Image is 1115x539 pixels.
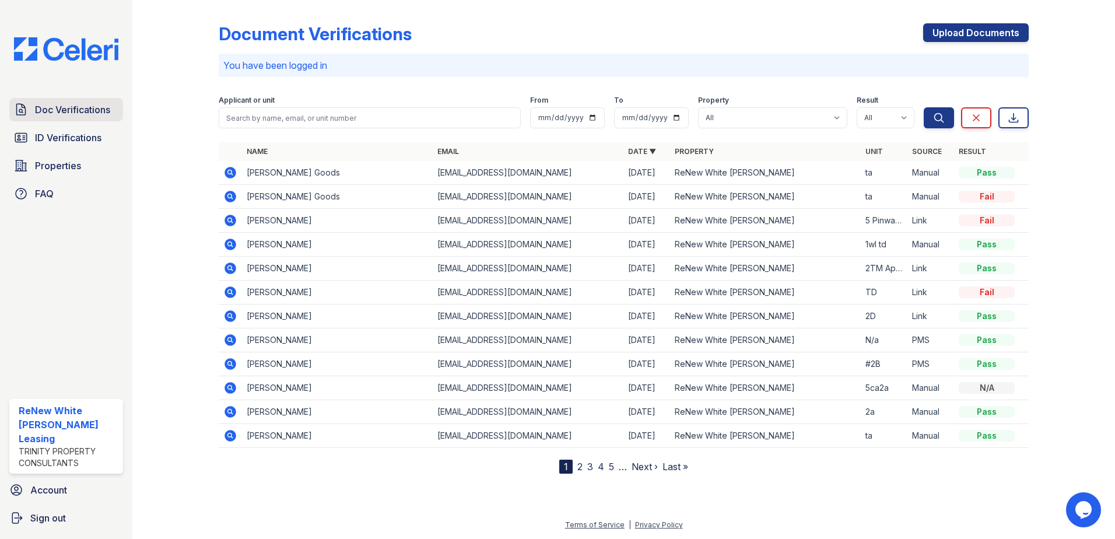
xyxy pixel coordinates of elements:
[861,328,907,352] td: N/a
[670,328,861,352] td: ReNew White [PERSON_NAME]
[907,185,954,209] td: Manual
[598,461,604,473] a: 4
[623,424,670,448] td: [DATE]
[30,511,66,525] span: Sign out
[861,352,907,376] td: #2B
[242,424,433,448] td: [PERSON_NAME]
[861,400,907,424] td: 2a
[247,147,268,156] a: Name
[5,506,128,530] a: Sign out
[861,424,907,448] td: ta
[609,461,614,473] a: 5
[433,328,623,352] td: [EMAIL_ADDRESS][DOMAIN_NAME]
[242,161,433,185] td: [PERSON_NAME] Goods
[437,147,459,156] a: Email
[623,281,670,304] td: [DATE]
[907,257,954,281] td: Link
[698,96,729,105] label: Property
[907,328,954,352] td: PMS
[857,96,878,105] label: Result
[565,520,625,529] a: Terms of Service
[623,352,670,376] td: [DATE]
[670,424,861,448] td: ReNew White [PERSON_NAME]
[35,159,81,173] span: Properties
[433,424,623,448] td: [EMAIL_ADDRESS][DOMAIN_NAME]
[635,520,683,529] a: Privacy Policy
[9,182,123,205] a: FAQ
[242,281,433,304] td: [PERSON_NAME]
[959,334,1015,346] div: Pass
[959,430,1015,442] div: Pass
[530,96,548,105] label: From
[675,147,714,156] a: Property
[959,191,1015,202] div: Fail
[959,382,1015,394] div: N/A
[242,185,433,209] td: [PERSON_NAME] Goods
[223,58,1024,72] p: You have been logged in
[433,185,623,209] td: [EMAIL_ADDRESS][DOMAIN_NAME]
[907,424,954,448] td: Manual
[433,304,623,328] td: [EMAIL_ADDRESS][DOMAIN_NAME]
[912,147,942,156] a: Source
[219,96,275,105] label: Applicant or unit
[35,103,110,117] span: Doc Verifications
[670,161,861,185] td: ReNew White [PERSON_NAME]
[5,478,128,502] a: Account
[907,209,954,233] td: Link
[433,233,623,257] td: [EMAIL_ADDRESS][DOMAIN_NAME]
[30,483,67,497] span: Account
[623,161,670,185] td: [DATE]
[242,257,433,281] td: [PERSON_NAME]
[433,161,623,185] td: [EMAIL_ADDRESS][DOMAIN_NAME]
[670,352,861,376] td: ReNew White [PERSON_NAME]
[959,358,1015,370] div: Pass
[670,281,861,304] td: ReNew White [PERSON_NAME]
[907,161,954,185] td: Manual
[242,209,433,233] td: [PERSON_NAME]
[907,233,954,257] td: Manual
[670,400,861,424] td: ReNew White [PERSON_NAME]
[670,257,861,281] td: ReNew White [PERSON_NAME]
[623,400,670,424] td: [DATE]
[629,520,631,529] div: |
[861,376,907,400] td: 5ca2a
[1066,492,1103,527] iframe: chat widget
[623,185,670,209] td: [DATE]
[9,126,123,149] a: ID Verifications
[9,98,123,121] a: Doc Verifications
[219,107,521,128] input: Search by name, email, or unit number
[670,185,861,209] td: ReNew White [PERSON_NAME]
[559,460,573,474] div: 1
[219,23,412,44] div: Document Verifications
[907,400,954,424] td: Manual
[865,147,883,156] a: Unit
[959,147,986,156] a: Result
[662,461,688,473] a: Last »
[35,187,54,201] span: FAQ
[242,376,433,400] td: [PERSON_NAME]
[242,233,433,257] td: [PERSON_NAME]
[623,209,670,233] td: [DATE]
[614,96,623,105] label: To
[433,209,623,233] td: [EMAIL_ADDRESS][DOMAIN_NAME]
[19,446,118,469] div: Trinity Property Consultants
[623,257,670,281] td: [DATE]
[670,304,861,328] td: ReNew White [PERSON_NAME]
[670,233,861,257] td: ReNew White [PERSON_NAME]
[242,352,433,376] td: [PERSON_NAME]
[861,304,907,328] td: 2D
[907,376,954,400] td: Manual
[907,352,954,376] td: PMS
[959,167,1015,178] div: Pass
[907,281,954,304] td: Link
[959,310,1015,322] div: Pass
[433,257,623,281] td: [EMAIL_ADDRESS][DOMAIN_NAME]
[959,215,1015,226] div: Fail
[9,154,123,177] a: Properties
[623,376,670,400] td: [DATE]
[670,376,861,400] td: ReNew White [PERSON_NAME]
[959,239,1015,250] div: Pass
[959,406,1015,418] div: Pass
[242,304,433,328] td: [PERSON_NAME]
